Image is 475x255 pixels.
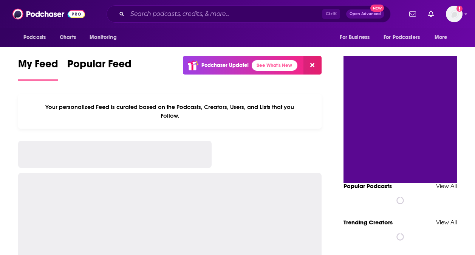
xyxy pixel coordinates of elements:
a: Popular Podcasts [343,182,392,190]
a: View All [436,219,457,226]
span: Charts [60,32,76,43]
button: open menu [84,30,126,45]
p: Podchaser Update! [201,62,249,68]
span: Popular Feed [67,58,132,75]
span: Open Advanced [350,12,381,16]
span: My Feed [18,58,58,75]
div: Search podcasts, credits, & more... [107,5,391,23]
a: Charts [55,30,80,45]
a: See What's New [252,60,297,71]
a: My Feed [18,58,58,81]
span: For Podcasters [384,32,420,43]
span: New [370,5,384,12]
a: Popular Feed [67,58,132,81]
button: open menu [429,30,457,45]
img: User Profile [446,6,463,22]
a: View All [436,182,457,190]
button: Open AdvancedNew [346,9,384,19]
button: open menu [18,30,56,45]
span: More [435,32,447,43]
svg: Add a profile image [456,6,463,12]
span: Monitoring [90,32,116,43]
input: Search podcasts, credits, & more... [127,8,322,20]
span: Ctrl K [322,9,340,19]
button: Show profile menu [446,6,463,22]
a: Trending Creators [343,219,393,226]
span: Podcasts [23,32,46,43]
a: Show notifications dropdown [406,8,419,20]
div: Your personalized Feed is curated based on the Podcasts, Creators, Users, and Lists that you Follow. [18,94,322,129]
button: open menu [334,30,379,45]
a: Show notifications dropdown [425,8,437,20]
button: open menu [379,30,431,45]
img: Podchaser - Follow, Share and Rate Podcasts [12,7,85,21]
span: Logged in as alisontucker [446,6,463,22]
span: For Business [340,32,370,43]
